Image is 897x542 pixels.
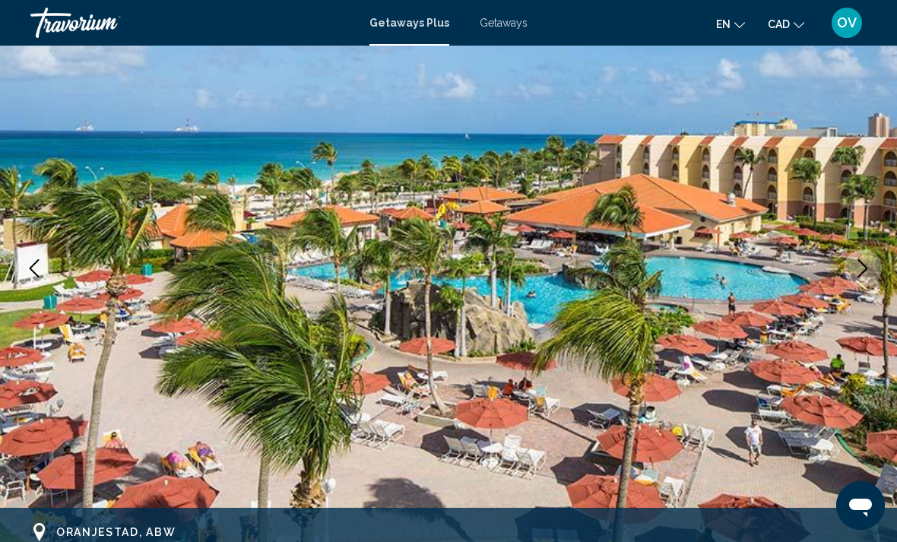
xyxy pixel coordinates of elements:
iframe: Button to launch messaging window [836,481,885,530]
button: Next image [844,249,882,287]
a: Getaways Plus [369,17,449,29]
a: Travorium [30,8,354,38]
span: Oranjestad, ABW [56,526,176,538]
span: OV [837,15,857,30]
span: CAD [768,18,790,30]
button: User Menu [827,7,867,39]
button: Previous image [15,249,53,287]
button: Change language [716,13,745,35]
span: en [716,18,731,30]
a: Getaways [480,17,528,29]
button: Change currency [768,13,804,35]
